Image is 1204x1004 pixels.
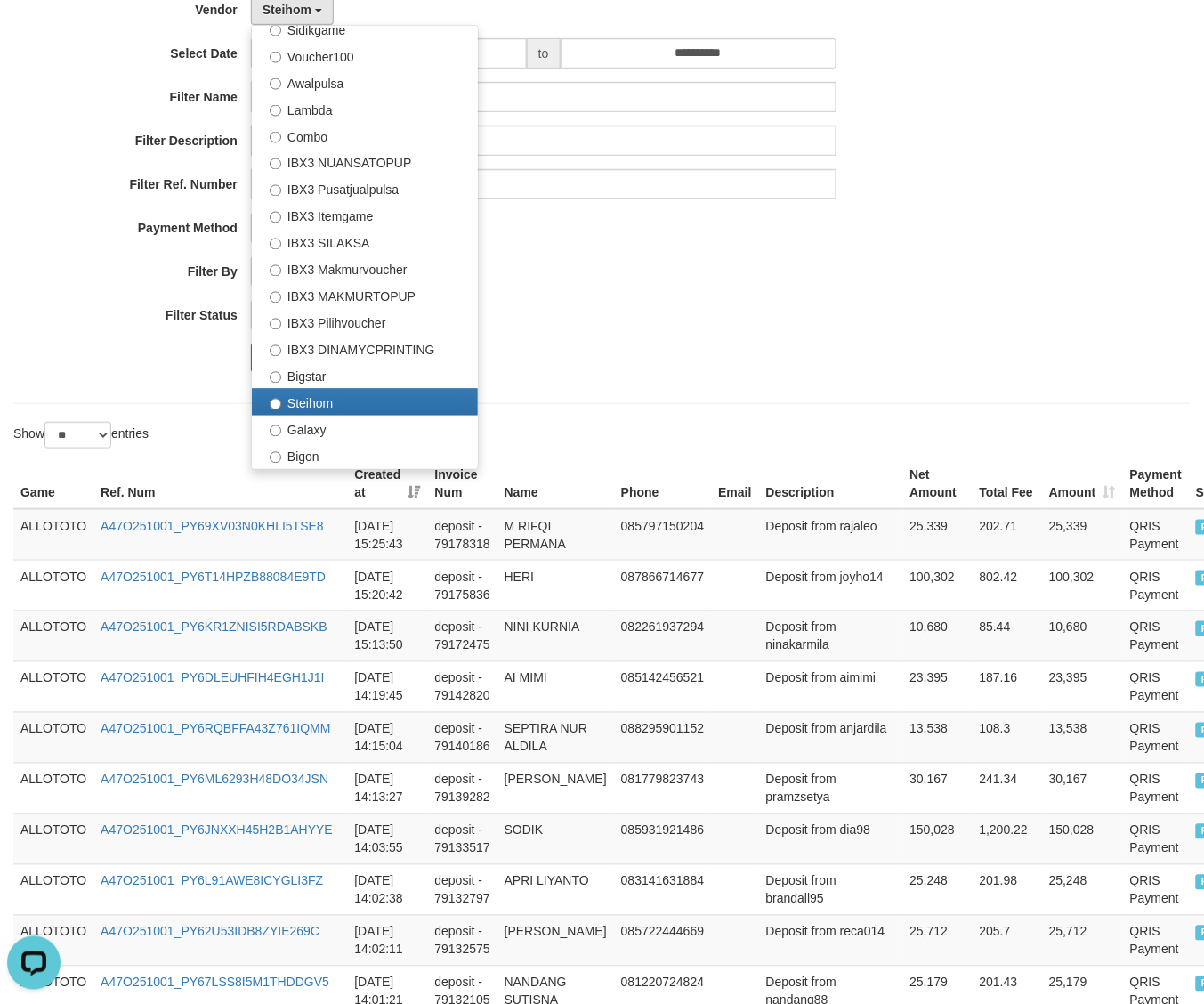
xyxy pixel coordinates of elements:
input: IBX3 NUANSATOPUP [270,158,281,170]
th: Phone [614,458,711,509]
th: Created at: activate to sort column ascending [347,458,427,509]
td: ALLOTOTO [13,661,93,712]
td: 10,680 [903,611,973,661]
td: Deposit from dia98 [759,814,903,864]
th: Game [13,458,93,509]
td: 25,712 [1042,915,1123,966]
td: deposit - 79132575 [428,915,497,966]
th: Net Amount [903,458,973,509]
td: Deposit from anjardila [759,712,903,763]
td: 25,712 [903,915,973,966]
th: Description [759,458,903,509]
td: 085142456521 [614,661,711,712]
input: Galaxy [270,425,281,437]
td: ALLOTOTO [13,560,93,611]
td: AI MIMI [497,661,614,712]
td: 25,339 [903,509,973,561]
input: Steihom [270,399,281,410]
label: IBX3 Makmurvoucher [252,255,478,282]
td: ALLOTOTO [13,763,93,814]
input: Bigon [270,452,281,464]
td: 25,339 [1042,509,1123,561]
input: Awalpulsa [270,78,281,90]
td: QRIS Payment [1123,560,1189,611]
input: IBX3 MAKMURTOPUP [270,292,281,304]
td: 087866714677 [614,560,711,611]
a: A47O251001_PY6T14HPZB88084E9TD [101,570,326,584]
a: A47O251001_PY67LSS8I5M1THDDGV5 [101,976,329,990]
td: 082261937294 [614,611,711,661]
td: 85.44 [973,611,1042,661]
input: Voucher100 [270,52,281,63]
td: 23,395 [1042,661,1123,712]
a: A47O251001_PY6JNXXH45H2B1AHYYE [101,823,333,838]
td: ALLOTOTO [13,915,93,966]
td: 25,248 [903,864,973,915]
td: 187.16 [973,661,1042,712]
a: A47O251001_PY6DLEUHFIH4EGH1J1I [101,671,324,685]
td: [DATE] 15:13:50 [347,611,427,661]
label: Combo [252,122,478,149]
td: QRIS Payment [1123,915,1189,966]
a: A47O251001_PY69XV03N0KHLI5TSE8 [101,519,324,533]
td: 100,302 [1042,560,1123,611]
td: HERI [497,560,614,611]
td: Deposit from pramzsetya [759,763,903,814]
td: Deposit from rajaleo [759,509,903,561]
td: ALLOTOTO [13,712,93,763]
td: Deposit from aimimi [759,661,903,712]
td: deposit - 79142820 [428,661,497,712]
td: 085797150204 [614,509,711,561]
input: IBX3 Itemgame [270,212,281,223]
td: 083141631884 [614,864,711,915]
label: Galaxy [252,416,478,442]
td: QRIS Payment [1123,814,1189,864]
label: Show entries [13,422,149,449]
td: [DATE] 14:13:27 [347,763,427,814]
label: IBX3 Pusatjualpulsa [252,175,478,202]
th: Amount: activate to sort column ascending [1042,458,1123,509]
th: Invoice Num [428,458,497,509]
span: Steihom [263,3,311,17]
td: deposit - 79175836 [428,560,497,611]
input: IBX3 Pusatjualpulsa [270,185,281,197]
input: Lambda [270,105,281,117]
td: NINI KURNIA [497,611,614,661]
td: 100,302 [903,560,973,611]
td: deposit - 79172475 [428,611,497,661]
label: Steihom [252,389,478,416]
input: Combo [270,132,281,143]
a: A47O251001_PY6L91AWE8ICYGLI3FZ [101,874,323,888]
td: QRIS Payment [1123,763,1189,814]
td: 1,200.22 [973,814,1042,864]
th: Name [497,458,614,509]
label: Sidikgame [252,15,478,42]
td: 30,167 [903,763,973,814]
input: IBX3 DINAMYCPRINTING [270,345,281,357]
a: A47O251001_PY6KR1ZNISI5RDABSKB [101,620,327,635]
td: 150,028 [903,814,973,864]
td: 241.34 [973,763,1042,814]
td: QRIS Payment [1123,661,1189,712]
td: 088295901152 [614,712,711,763]
td: 23,395 [903,661,973,712]
th: Total Fee [973,458,1042,509]
input: IBX3 SILAKSA [270,239,281,250]
td: [DATE] 15:20:42 [347,560,427,611]
td: QRIS Payment [1123,509,1189,561]
label: Awalpulsa [252,69,478,95]
label: IBX3 Itemgame [252,202,478,229]
td: [DATE] 14:15:04 [347,712,427,763]
td: Deposit from ninakarmila [759,611,903,661]
td: deposit - 79139282 [428,763,497,814]
td: Deposit from reca014 [759,915,903,966]
td: 201.98 [973,864,1042,915]
td: APRI LIYANTO [497,864,614,915]
td: ALLOTOTO [13,864,93,915]
td: ALLOTOTO [13,814,93,864]
label: Bigon [252,442,478,469]
td: QRIS Payment [1123,712,1189,763]
td: ALLOTOTO [13,509,93,561]
label: IBX3 DINAMYCPRINTING [252,336,478,362]
a: A47O251001_PY6RQBFFA43Z761IQMM [101,722,330,736]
